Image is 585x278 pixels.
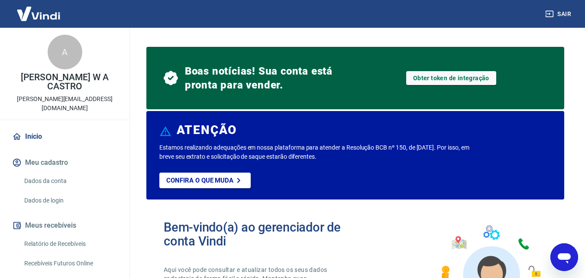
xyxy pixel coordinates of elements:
[10,0,67,27] img: Vindi
[185,64,356,92] span: Boas notícias! Sua conta está pronta para vender.
[10,153,119,172] button: Meu cadastro
[21,255,119,272] a: Recebíveis Futuros Online
[7,73,123,91] p: [PERSON_NAME] W A CASTRO
[164,220,356,248] h2: Bem-vindo(a) ao gerenciador de conta Vindi
[159,143,473,161] p: Estamos realizando adequações em nossa plataforma para atender a Resolução BCB nº 150, de [DATE]....
[21,172,119,190] a: Dados da conta
[543,6,575,22] button: Sair
[21,192,119,209] a: Dados de login
[166,177,233,184] p: Confira o que muda
[550,243,578,271] iframe: Botão para abrir a janela de mensagens
[21,235,119,253] a: Relatório de Recebíveis
[159,173,251,188] a: Confira o que muda
[48,35,82,69] div: A
[10,216,119,235] button: Meus recebíveis
[406,71,496,85] a: Obter token de integração
[10,127,119,146] a: Início
[7,95,123,113] p: [PERSON_NAME][EMAIL_ADDRESS][DOMAIN_NAME]
[177,126,237,134] h6: ATENÇÃO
